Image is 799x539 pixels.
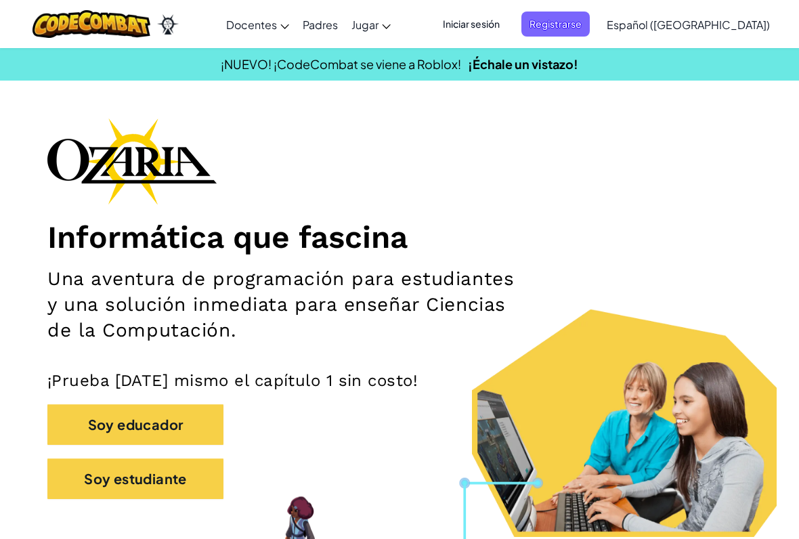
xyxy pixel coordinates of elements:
button: Registrarse [521,12,590,37]
span: ¡NUEVO! ¡CodeCombat se viene a Roblox! [221,56,461,72]
a: Jugar [345,6,397,43]
h2: Una aventura de programación para estudiantes y una solución inmediata para enseñar Ciencias de l... [47,266,519,343]
h1: Informática que fascina [47,218,752,256]
a: Padres [296,6,345,43]
img: Ozaria branding logo [47,118,217,204]
a: Docentes [219,6,296,43]
p: ¡Prueba [DATE] mismo el capítulo 1 sin costo! [47,370,752,391]
span: Jugar [351,18,379,32]
img: CodeCombat logo [33,10,151,38]
a: Español ([GEOGRAPHIC_DATA]) [600,6,777,43]
a: ¡Échale un vistazo! [468,56,578,72]
span: Español ([GEOGRAPHIC_DATA]) [607,18,770,32]
button: Soy estudiante [47,458,223,499]
button: Soy educador [47,404,223,445]
span: Docentes [226,18,277,32]
img: Ozaria [157,14,179,35]
button: Iniciar sesión [435,12,508,37]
